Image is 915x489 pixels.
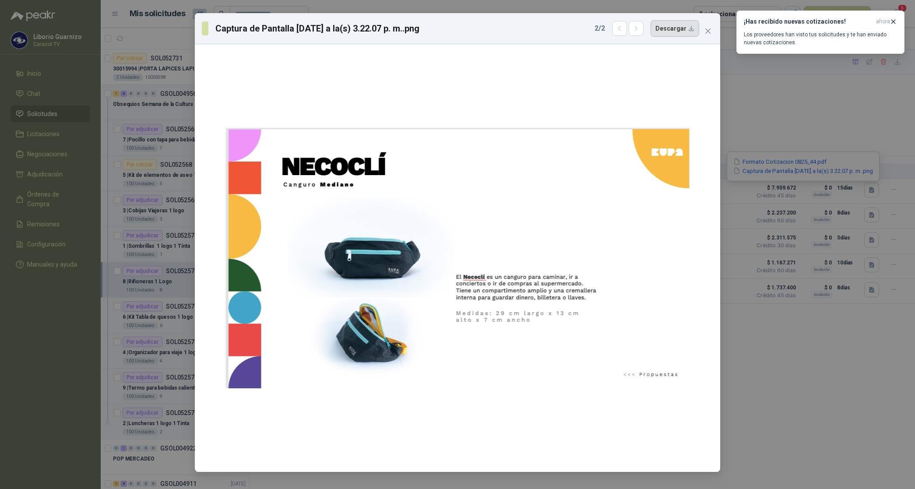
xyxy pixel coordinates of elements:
[651,20,699,37] button: Descargar
[595,23,605,34] span: 2 / 2
[215,22,420,35] h3: Captura de Pantalla [DATE] a la(s) 3.22.07 p. m..png
[744,18,873,25] h3: ¡Has recibido nuevas cotizaciones!
[876,18,890,25] span: ahora
[736,11,904,54] button: ¡Has recibido nuevas cotizaciones!ahora Los proveedores han visto tus solicitudes y te han enviad...
[744,31,897,46] p: Los proveedores han visto tus solicitudes y te han enviado nuevas cotizaciones.
[704,28,711,35] span: close
[701,24,715,38] button: Close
